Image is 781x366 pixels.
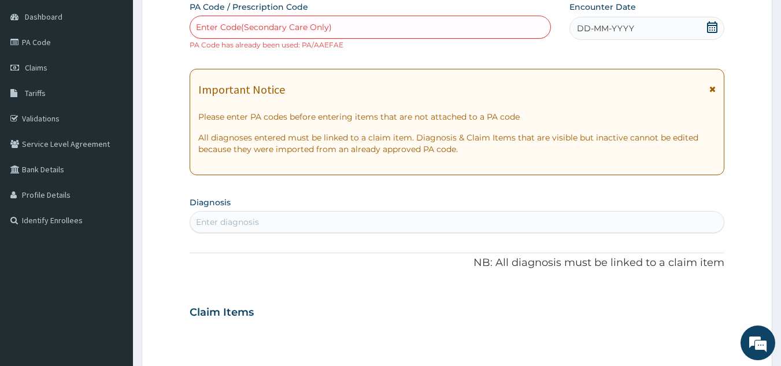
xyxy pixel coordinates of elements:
div: Chat with us now [60,65,194,80]
p: Please enter PA codes before entering items that are not attached to a PA code [198,111,716,123]
span: Tariffs [25,88,46,98]
h1: Important Notice [198,83,285,96]
h3: Claim Items [190,306,254,319]
div: Minimize live chat window [190,6,217,34]
p: All diagnoses entered must be linked to a claim item. Diagnosis & Claim Items that are visible bu... [198,132,716,155]
label: Diagnosis [190,197,231,208]
span: Claims [25,62,47,73]
p: NB: All diagnosis must be linked to a claim item [190,256,725,271]
div: Enter Code(Secondary Care Only) [196,21,332,33]
div: Enter diagnosis [196,216,259,228]
label: PA Code / Prescription Code [190,1,308,13]
img: d_794563401_company_1708531726252_794563401 [21,58,47,87]
span: DD-MM-YYYY [577,23,634,34]
textarea: Type your message and hit 'Enter' [6,243,220,284]
span: Dashboard [25,12,62,22]
small: PA Code has already been used: PA/AAEFAE [190,40,343,49]
label: Encounter Date [569,1,636,13]
span: We're online! [67,109,160,226]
